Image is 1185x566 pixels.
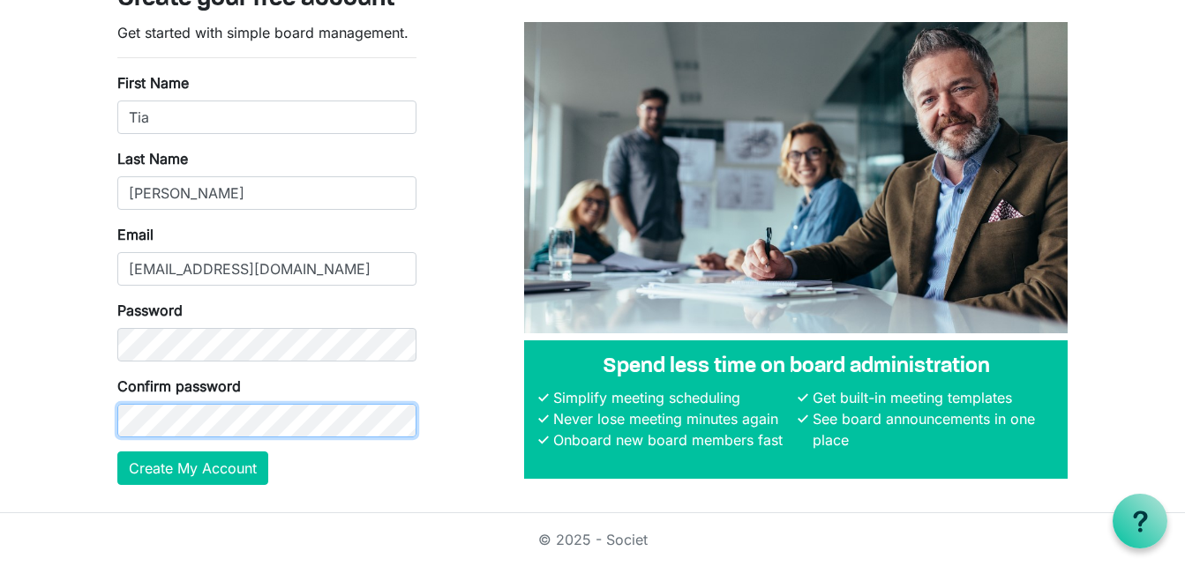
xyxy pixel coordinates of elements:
[538,354,1054,380] h4: Spend less time on board administration
[117,24,409,41] span: Get started with simple board management.
[538,531,648,548] a: © 2025 - Societ
[808,387,1054,408] li: Get built-in meeting templates
[808,408,1054,451] li: See board announcements in one place
[524,22,1068,333] img: A photograph of board members sitting at a table
[549,408,794,429] li: Never lose meeting minutes again
[117,376,241,397] label: Confirm password
[117,451,268,485] button: Create My Account
[117,224,154,245] label: Email
[117,72,189,93] label: First Name
[549,429,794,451] li: Onboard new board members fast
[117,300,183,321] label: Password
[549,387,794,408] li: Simplify meeting scheduling
[117,148,188,169] label: Last Name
